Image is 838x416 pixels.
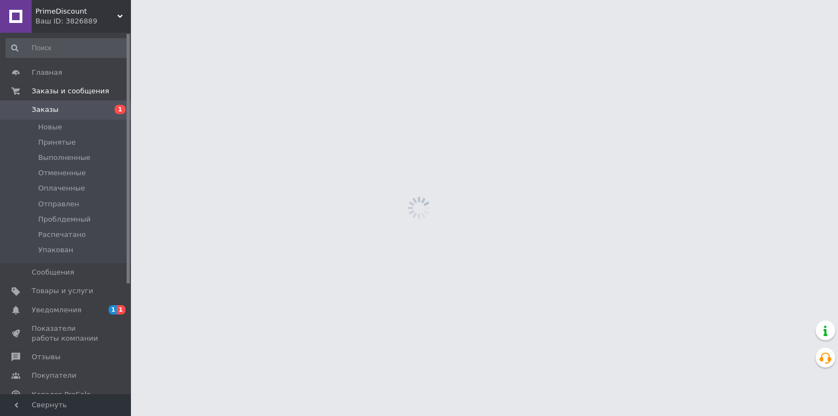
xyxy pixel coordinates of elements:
[38,215,91,224] span: Проблдемный
[38,122,62,132] span: Новые
[109,305,117,314] span: 1
[38,168,86,178] span: Отмененные
[115,105,125,114] span: 1
[32,305,81,315] span: Уведомления
[38,245,73,255] span: Упакован
[35,16,131,26] div: Ваш ID: 3826889
[32,86,109,96] span: Заказы и сообщения
[38,230,86,240] span: Распечатано
[38,199,79,209] span: Отправлен
[32,371,76,381] span: Покупатели
[38,153,91,163] span: Выполненные
[35,7,117,16] span: PrimeDiscount
[38,138,76,147] span: Принятые
[32,105,58,115] span: Заказы
[32,68,62,78] span: Главная
[5,38,129,58] input: Поиск
[32,352,61,362] span: Отзывы
[32,390,91,400] span: Каталог ProSale
[32,286,93,296] span: Товары и услуги
[32,324,101,343] span: Показатели работы компании
[117,305,125,314] span: 1
[32,268,74,277] span: Сообщения
[38,183,85,193] span: Оплаченные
